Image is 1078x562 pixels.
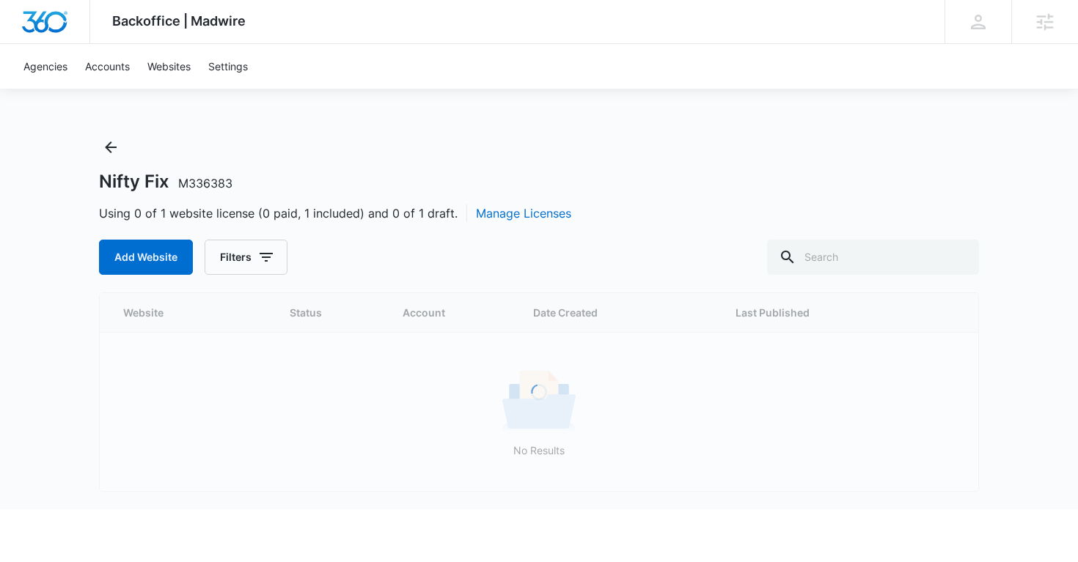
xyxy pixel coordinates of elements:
[476,204,571,222] button: Manage Licenses
[139,44,199,89] a: Websites
[76,44,139,89] a: Accounts
[205,240,287,275] button: Filters
[767,240,979,275] input: Search
[99,171,232,193] h1: Nifty Fix
[15,44,76,89] a: Agencies
[199,44,257,89] a: Settings
[112,13,246,29] span: Backoffice | Madwire
[99,240,193,275] button: Add Website
[99,136,122,159] button: Back
[178,176,232,191] span: M336383
[99,204,571,222] span: Using 0 of 1 website license (0 paid, 1 included) and 0 of 1 draft.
